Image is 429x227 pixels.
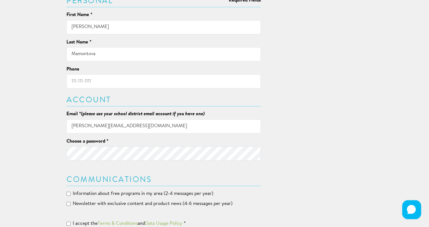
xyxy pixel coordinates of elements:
[66,138,108,145] label: Choose a password *
[66,66,79,73] label: Phone
[66,222,71,226] input: I accept theTerms & ConditionsandData Usage Policy*
[66,12,92,18] label: First Name *
[66,96,261,104] h3: Account
[66,112,81,116] span: Email *
[98,221,138,226] a: Terms & Conditions
[66,176,261,184] h3: Communications
[138,221,145,226] span: and
[66,119,261,133] input: jane@example.com
[66,192,71,196] input: Information about free programs in my area (2-4 messages per year)
[66,20,261,34] input: Jane
[145,221,182,226] a: Data Usage Policy
[66,39,91,46] label: Last Name *
[66,202,71,206] input: Newsletter with exclusive content and product news (4-6 messages per year)
[81,112,205,116] em: (please use your school district email account if you have one)
[73,201,232,206] span: Newsletter with exclusive content and product news (4-6 messages per year)
[73,221,98,226] span: I accept the
[66,47,261,61] input: Doe
[66,74,261,88] input: 111-111-1111
[401,199,423,221] iframe: HelpCrunch
[73,191,213,196] span: Information about free programs in my area (2-4 messages per year)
